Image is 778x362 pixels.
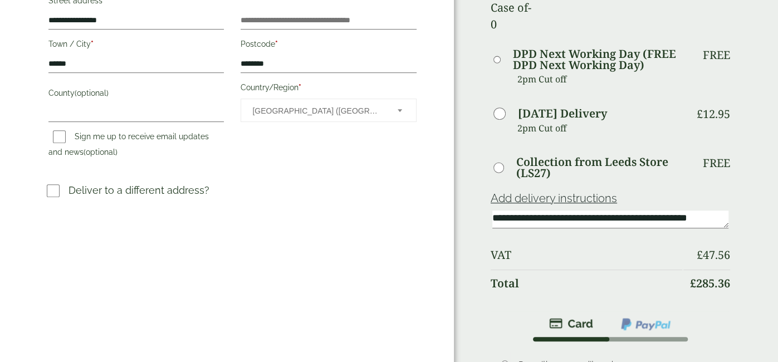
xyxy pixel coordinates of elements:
[491,242,682,268] th: VAT
[703,156,730,170] p: Free
[252,99,383,123] span: United Kingdom (UK)
[68,183,209,198] p: Deliver to a different address?
[241,99,417,122] span: Country/Region
[84,148,118,156] span: (optional)
[241,36,417,55] label: Postcode
[53,130,66,143] input: Sign me up to receive email updates and news(optional)
[620,317,672,331] img: ppcp-gateway.png
[516,156,682,179] label: Collection from Leeds Store (LS27)
[75,89,109,97] span: (optional)
[549,317,593,330] img: stripe.png
[299,83,301,92] abbr: required
[697,247,703,262] span: £
[48,85,224,104] label: County
[48,36,224,55] label: Town / City
[48,132,209,160] label: Sign me up to receive email updates and news
[241,80,417,99] label: Country/Region
[697,247,730,262] bdi: 47.56
[690,276,696,291] span: £
[491,192,617,205] a: Add delivery instructions
[697,106,703,121] span: £
[518,108,607,119] label: [DATE] Delivery
[517,71,682,87] p: 2pm Cut off
[703,48,730,62] p: Free
[517,120,682,136] p: 2pm Cut off
[690,276,730,291] bdi: 285.36
[275,40,278,48] abbr: required
[491,270,682,297] th: Total
[91,40,94,48] abbr: required
[697,106,730,121] bdi: 12.95
[513,48,682,71] label: DPD Next Working Day (FREE DPD Next Working Day)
